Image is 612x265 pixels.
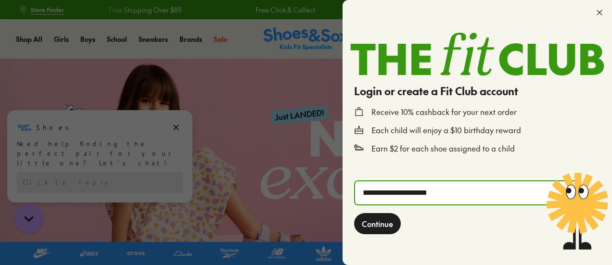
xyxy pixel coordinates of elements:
[36,14,74,24] h3: Shoes
[7,11,192,59] div: Message from Shoes. Need help finding the perfect pair for your little one? Let’s chat!
[350,33,604,76] img: TheFitClub_Landscape_2a1d24fe-98f1-4588-97ac-f3657bedce49.svg
[7,1,192,94] div: Campaign message
[362,218,393,229] span: Continue
[354,213,401,234] button: Continue
[17,30,183,59] div: Need help finding the perfect pair for your little one? Let’s chat!
[169,12,183,25] button: Dismiss campaign
[17,11,32,26] img: Shoes logo
[354,83,600,99] h4: Login or create a Fit Club account
[5,3,34,32] button: Close gorgias live chat
[371,125,521,136] p: Each child will enjoy a $10 birthday reward
[371,143,515,154] p: Earn $2 for each shoe assigned to a child
[371,107,517,117] p: Receive 10% cashback for your next order
[17,63,183,84] div: Reply to the campaigns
